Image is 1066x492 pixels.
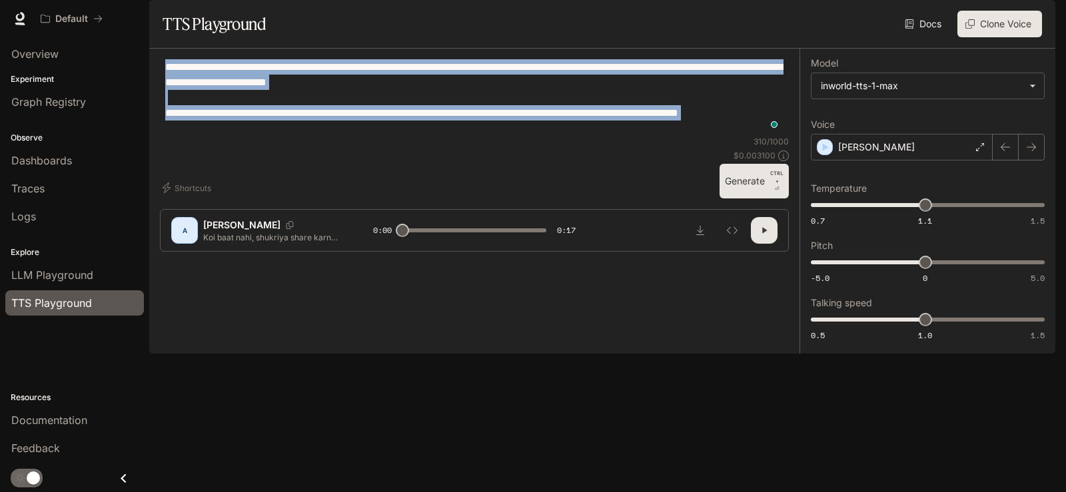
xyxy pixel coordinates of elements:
[821,79,1023,93] div: inworld-tts-1-max
[811,272,829,284] span: -5.0
[1031,330,1045,341] span: 1.5
[203,218,280,232] p: [PERSON_NAME]
[1031,272,1045,284] span: 5.0
[160,177,217,198] button: Shortcuts
[957,11,1042,37] button: Clone Voice
[811,73,1044,99] div: inworld-tts-1-max
[811,215,825,226] span: 0.7
[838,140,915,154] p: [PERSON_NAME]
[280,221,299,229] button: Copy Voice ID
[754,136,789,147] p: 310 / 1000
[174,220,195,241] div: A
[918,330,932,341] span: 1.0
[163,11,266,37] h1: TTS Playground
[811,59,838,68] p: Model
[923,272,927,284] span: 0
[811,120,835,129] p: Voice
[165,59,784,136] textarea: To enrich screen reader interactions, please activate Accessibility in Grammarly extension settings
[720,164,789,198] button: GenerateCTRL +⏎
[770,169,784,185] p: CTRL +
[811,184,867,193] p: Temperature
[687,217,714,244] button: Download audio
[719,217,746,244] button: Inspect
[203,232,341,243] p: Koi baat nahi, shukriya share karne ke liye. Phir bhi acha hai ke hum connected hain—agar kabhi f...
[811,241,833,250] p: Pitch
[811,330,825,341] span: 0.5
[734,150,776,161] p: $ 0.003100
[557,224,576,237] span: 0:17
[55,13,88,25] p: Default
[811,298,872,308] p: Talking speed
[902,11,947,37] a: Docs
[1031,215,1045,226] span: 1.5
[918,215,932,226] span: 1.1
[35,5,109,32] button: All workspaces
[373,224,392,237] span: 0:00
[770,169,784,193] p: ⏎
